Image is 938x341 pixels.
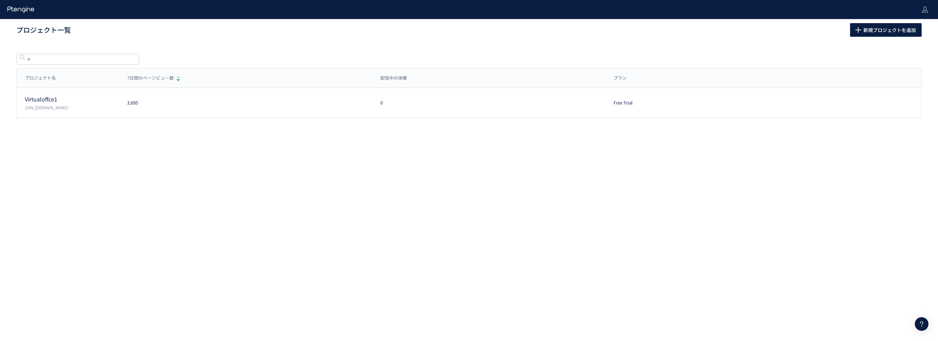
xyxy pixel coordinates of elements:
[25,104,119,110] p: https://virtualoffice1.jp/
[127,75,174,81] span: 7日間のページビュー数
[380,75,407,81] span: 配信中の体験
[850,23,922,37] button: 新規プロジェクトを追加
[16,25,835,35] h1: プロジェクト一覧
[605,100,819,106] div: Free Trial
[614,75,627,81] span: プラン
[25,75,56,81] span: プロジェクト名
[25,95,119,103] p: Virtualoffce1
[119,100,372,106] div: 3,695
[372,100,605,106] div: 0
[863,23,916,37] span: 新規プロジェクトを追加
